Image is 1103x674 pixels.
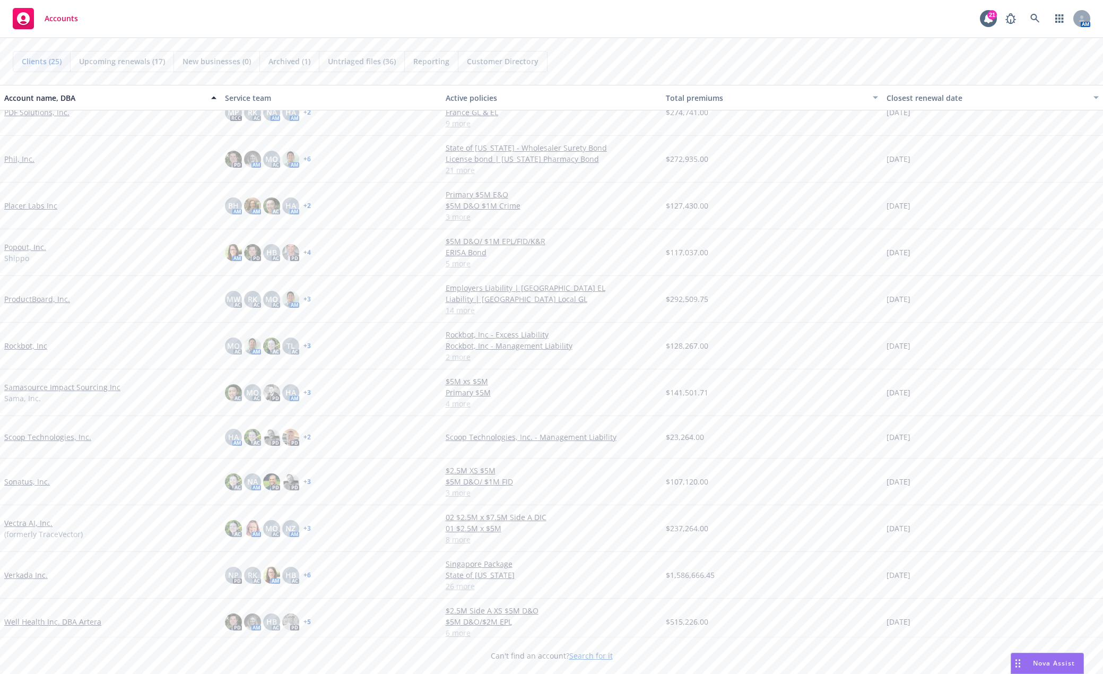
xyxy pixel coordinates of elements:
span: Shippo [4,253,29,264]
a: Rockbot, Inc - Management Liability [446,340,658,351]
img: photo [244,520,261,537]
a: Report a Bug [1000,8,1021,29]
a: 01 $2.5M x $5M [446,523,658,534]
a: Scoop Technologies, Inc. [4,431,91,443]
button: Closest renewal date [882,85,1103,110]
span: $1,586,666.45 [666,569,715,581]
a: + 3 [303,390,311,396]
span: Sama, Inc. [4,393,41,404]
span: $141,501.71 [666,387,708,398]
span: Accounts [45,14,78,23]
img: photo [225,151,242,168]
span: Untriaged files (36) [328,56,396,67]
a: 5 more [446,258,658,269]
a: $5M D&O/ $1M EPL/FID/K&R [446,236,658,247]
a: State of [US_STATE] - Wholesaler Surety Bond [446,142,658,153]
span: RK [248,569,257,581]
button: Active policies [441,85,662,110]
a: 4 more [446,398,658,409]
span: MQ [265,153,278,165]
span: $127,430.00 [666,200,708,211]
a: + 4 [303,249,311,256]
span: $23,264.00 [666,431,704,443]
a: + 3 [303,479,311,485]
span: Archived (1) [268,56,310,67]
button: Total premiums [662,85,882,110]
span: [DATE] [887,431,910,443]
a: + 5 [303,619,311,625]
img: photo [225,473,242,490]
img: photo [244,338,261,355]
span: $274,741.00 [666,107,708,118]
span: $515,226.00 [666,616,708,627]
a: Vectra AI, Inc. [4,517,53,529]
a: + 3 [303,343,311,349]
span: MQ [246,387,259,398]
span: [DATE] [887,387,910,398]
span: MQ [265,293,278,305]
a: Rockbot, Inc [4,340,47,351]
a: 14 more [446,305,658,316]
span: TL [286,340,295,351]
span: [DATE] [887,523,910,534]
img: photo [282,151,299,168]
span: HA [285,200,296,211]
div: Service team [225,92,437,103]
span: [DATE] [887,153,910,165]
a: ProductBoard, Inc. [4,293,70,305]
a: Rockbot, Inc - Excess Liability [446,329,658,340]
span: MQ [227,340,240,351]
a: Employers Liability | [GEOGRAPHIC_DATA] EL [446,282,658,293]
a: Samasource Impact Sourcing Inc [4,382,120,393]
a: Liability | [GEOGRAPHIC_DATA] Local GL [446,293,658,305]
img: photo [263,473,280,490]
div: 21 [987,10,997,20]
span: NA [247,476,258,487]
div: Drag to move [1011,653,1024,673]
span: HA [285,387,296,398]
span: [DATE] [887,247,910,258]
span: Can't find an account? [491,650,613,661]
span: [DATE] [887,340,910,351]
span: MP [228,107,239,118]
span: [DATE] [887,616,910,627]
img: photo [225,613,242,630]
span: [DATE] [887,293,910,305]
a: $5M D&O/ $1M FID [446,476,658,487]
span: [DATE] [887,476,910,487]
a: Search [1024,8,1046,29]
a: 3 more [446,211,658,222]
img: photo [282,244,299,261]
a: Primary $5M [446,387,658,398]
img: photo [263,429,280,446]
span: HB [266,616,277,627]
a: State of [US_STATE] [446,569,658,581]
span: MQ [265,523,278,534]
a: $5M D&O/$2M EPL [446,616,658,627]
span: BH [228,200,239,211]
img: photo [244,244,261,261]
a: PDF Solutions, Inc. [4,107,70,118]
a: $2.5M XS $5M [446,465,658,476]
img: photo [263,197,280,214]
img: photo [244,151,261,168]
span: RK [248,293,257,305]
span: Clients (25) [22,56,62,67]
a: Placer Labs Inc [4,200,57,211]
span: Nova Assist [1033,659,1075,668]
div: Active policies [446,92,658,103]
a: 21 more [446,165,658,176]
a: 6 more [446,627,658,638]
a: 02 $2.5M x $7.5M Side A DIC [446,512,658,523]
span: [DATE] [887,569,910,581]
span: $128,267.00 [666,340,708,351]
a: $5M D&O $1M Crime [446,200,658,211]
img: photo [282,473,299,490]
a: ERISA Bond [446,247,658,258]
a: + 6 [303,572,311,578]
span: Reporting [413,56,449,67]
